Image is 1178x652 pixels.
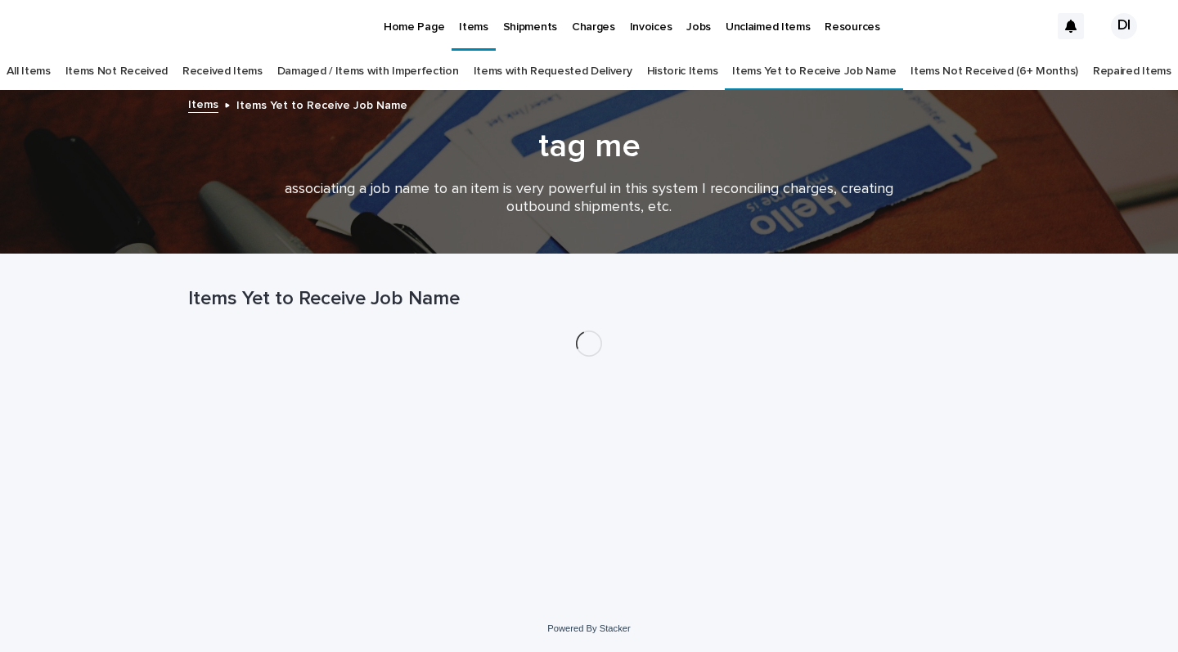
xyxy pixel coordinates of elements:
[910,52,1078,91] a: Items Not Received (6+ Months)
[262,181,916,216] p: associating a job name to an item is very powerful in this system | reconciling charges, creating...
[547,623,630,633] a: Powered By Stacker
[188,127,990,166] h1: tag me
[236,95,407,113] p: Items Yet to Receive Job Name
[277,52,459,91] a: Damaged / Items with Imperfection
[182,52,263,91] a: Received Items
[188,287,990,311] h1: Items Yet to Receive Job Name
[1093,52,1171,91] a: Repaired Items
[65,52,168,91] a: Items Not Received
[7,52,50,91] a: All Items
[732,52,896,91] a: Items Yet to Receive Job Name
[647,52,718,91] a: Historic Items
[474,52,632,91] a: Items with Requested Delivery
[1111,13,1137,39] div: DI
[188,94,218,113] a: Items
